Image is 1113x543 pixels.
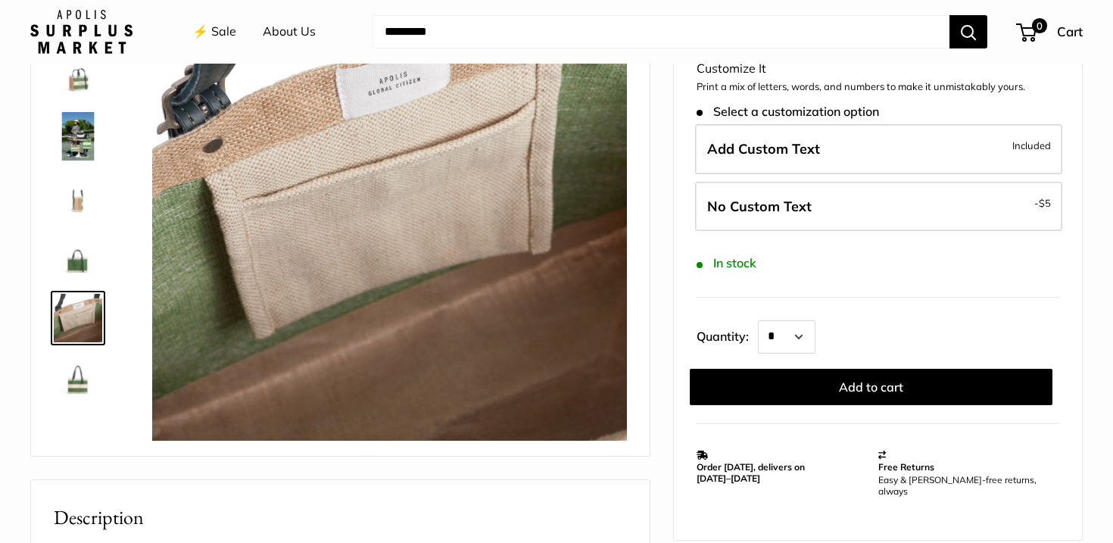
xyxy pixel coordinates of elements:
h2: Description [54,503,627,532]
input: Search... [373,15,949,48]
a: Petite Market Bag in Court Green Chenille with Adjustable Handle [51,170,105,224]
a: Petite Market Bag in Court Green Chenille with Adjustable Handle [51,109,105,164]
a: About Us [263,20,316,43]
button: Add to cart [690,369,1052,405]
a: 0 Cart [1018,20,1083,44]
img: description_Stamp of authenticity printed on the back [54,233,102,282]
label: Add Custom Text [695,124,1062,174]
img: Petite Market Bag in Court Green Chenille with Adjustable Handle [54,173,102,221]
label: Quantity: [697,316,758,354]
img: Petite Market Bag in Court Green Chenille with Adjustable Handle [54,354,102,403]
img: Petite Market Bag in Court Green Chenille with Adjustable Handle [54,112,102,161]
span: Cart [1057,23,1083,39]
a: Petite Market Bag in Court Green Chenille with Adjustable Handle [51,48,105,103]
p: Easy & [PERSON_NAME]-free returns, always [878,474,1052,497]
img: Apolis: Surplus Market [30,10,132,54]
span: Add Custom Text [707,140,820,158]
div: Customize It [697,58,1059,80]
span: Select a customization option [697,105,879,119]
span: 0 [1032,18,1047,33]
p: Print a mix of letters, words, and numbers to make it unmistakably yours. [697,80,1059,95]
strong: Free Returns [878,461,934,473]
a: Petite Market Bag in Court Green Chenille with Adjustable Handle [51,291,105,345]
span: $5 [1039,197,1051,209]
strong: Order [DATE], delivers on [DATE]–[DATE] [697,461,805,484]
label: Leave Blank [695,182,1062,232]
button: Search [949,15,987,48]
span: - [1034,194,1051,212]
a: description_Stamp of authenticity printed on the back [51,230,105,285]
span: In stock [697,256,756,270]
img: Petite Market Bag in Court Green Chenille with Adjustable Handle [54,294,102,342]
span: No Custom Text [707,198,812,215]
span: Included [1012,136,1051,154]
a: ⚡️ Sale [193,20,236,43]
img: Petite Market Bag in Court Green Chenille with Adjustable Handle [54,51,102,100]
a: Petite Market Bag in Court Green Chenille with Adjustable Handle [51,351,105,406]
